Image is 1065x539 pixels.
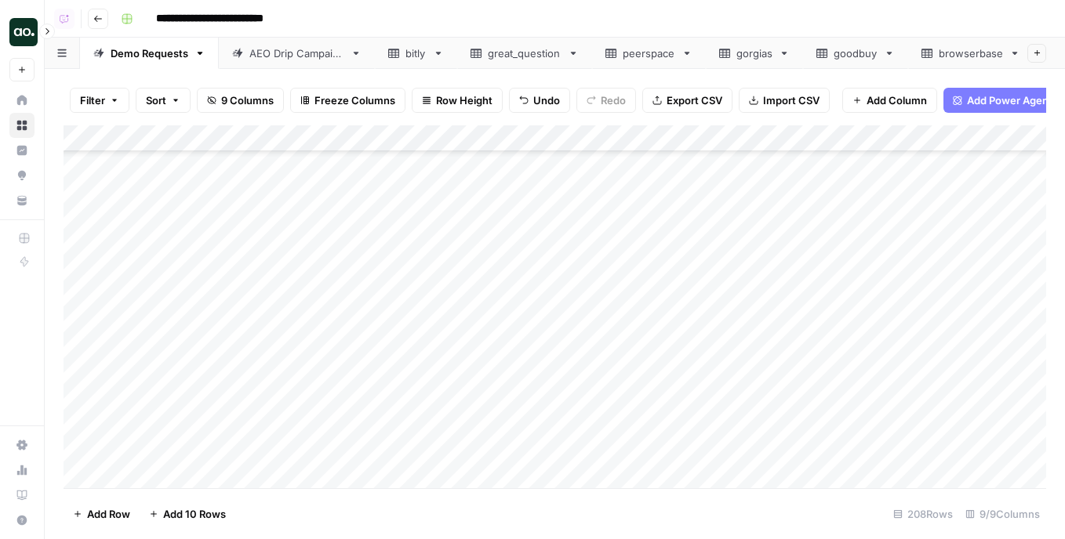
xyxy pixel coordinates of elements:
button: Redo [576,88,636,113]
div: browserbase [939,45,1003,61]
a: AEO Drip Campaign [219,38,375,69]
a: great_question [457,38,592,69]
div: 9/9 Columns [959,501,1046,526]
span: Export CSV [667,92,722,108]
a: peerspace [592,38,706,69]
span: Undo [533,92,560,108]
a: Opportunities [9,163,35,188]
img: Dillon Test Logo [9,18,38,46]
button: Undo [509,88,570,113]
a: Settings [9,432,35,458]
a: Your Data [9,188,35,213]
a: Learning Hub [9,483,35,508]
div: AEO Drip Campaign [249,45,344,61]
span: Sort [146,92,166,108]
span: 9 Columns [221,92,274,108]
span: Row Height [436,92,493,108]
span: Redo [601,92,626,108]
a: Demo Requests [80,38,219,69]
button: Add Column [842,88,937,113]
a: gorgias [706,38,803,69]
a: Usage [9,458,35,483]
span: Filter [80,92,105,108]
span: Add 10 Rows [163,506,226,522]
button: Add 10 Rows [140,501,235,526]
button: Filter [70,88,129,113]
button: Freeze Columns [290,88,405,113]
a: Home [9,88,35,113]
button: Sort [136,88,191,113]
button: Add Row [64,501,140,526]
span: Add Row [87,506,130,522]
button: Help + Support [9,508,35,533]
div: 208 Rows [887,501,959,526]
a: Insights [9,138,35,163]
button: Add Power Agent [943,88,1062,113]
span: Freeze Columns [314,92,395,108]
div: peerspace [623,45,675,61]
div: gorgias [736,45,772,61]
button: Export CSV [642,88,732,113]
a: bitly [375,38,457,69]
span: Import CSV [763,92,820,108]
button: Import CSV [739,88,830,113]
button: Workspace: Dillon Test [9,13,35,52]
div: great_question [488,45,562,61]
button: Row Height [412,88,503,113]
div: Demo Requests [111,45,188,61]
span: Add Power Agent [967,92,1052,108]
a: goodbuy [803,38,908,69]
a: browserbase [908,38,1034,69]
a: Browse [9,113,35,138]
button: 9 Columns [197,88,284,113]
div: bitly [405,45,427,61]
span: Add Column [867,92,927,108]
div: goodbuy [834,45,878,61]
